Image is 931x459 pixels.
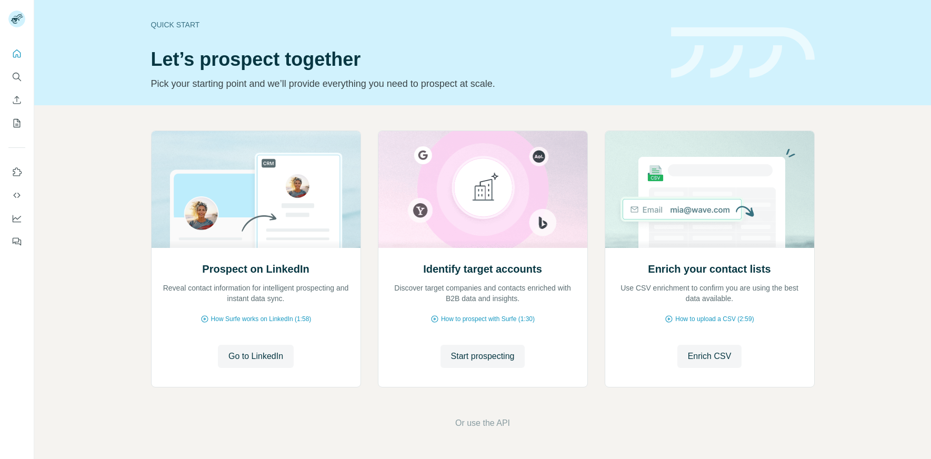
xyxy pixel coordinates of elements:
img: Identify target accounts [378,131,588,248]
button: Go to LinkedIn [218,345,294,368]
span: How to upload a CSV (2:59) [675,314,754,324]
button: Quick start [8,44,25,63]
button: Start prospecting [441,345,525,368]
p: Pick your starting point and we’ll provide everything you need to prospect at scale. [151,76,658,91]
button: Search [8,67,25,86]
button: My lists [8,114,25,133]
span: Enrich CSV [688,350,732,363]
span: Start prospecting [451,350,515,363]
button: Feedback [8,232,25,251]
p: Use CSV enrichment to confirm you are using the best data available. [616,283,804,304]
button: Enrich CSV [8,91,25,109]
span: How to prospect with Surfe (1:30) [441,314,535,324]
button: Use Surfe on LinkedIn [8,163,25,182]
h2: Enrich your contact lists [648,262,770,276]
button: Or use the API [455,417,510,430]
p: Discover target companies and contacts enriched with B2B data and insights. [389,283,577,304]
h2: Prospect on LinkedIn [202,262,309,276]
button: Use Surfe API [8,186,25,205]
p: Reveal contact information for intelligent prospecting and instant data sync. [162,283,350,304]
img: banner [671,27,815,78]
button: Enrich CSV [677,345,742,368]
div: Quick start [151,19,658,30]
span: How Surfe works on LinkedIn (1:58) [211,314,312,324]
img: Enrich your contact lists [605,131,815,248]
span: Go to LinkedIn [228,350,283,363]
h1: Let’s prospect together [151,49,658,70]
img: Prospect on LinkedIn [151,131,361,248]
h2: Identify target accounts [423,262,542,276]
button: Dashboard [8,209,25,228]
